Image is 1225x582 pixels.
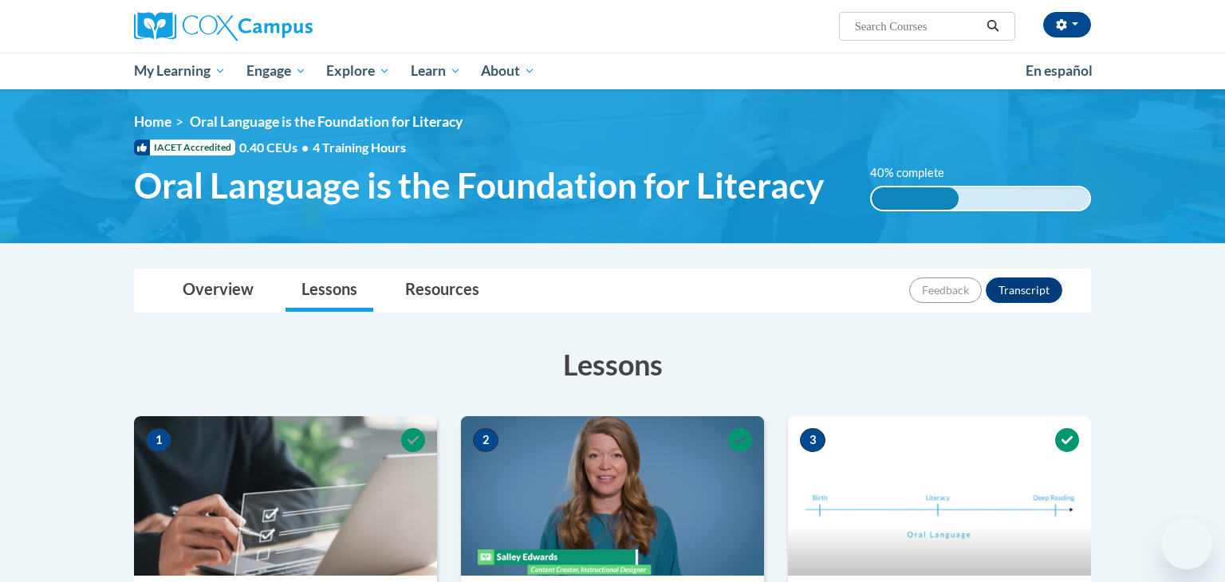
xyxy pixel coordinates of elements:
a: Home [134,113,171,130]
img: Course Image [461,416,764,576]
span: 3 [800,428,825,452]
img: Cox Campus [134,12,313,41]
a: Overview [167,269,270,312]
span: Explore [326,61,390,81]
span: Engage [246,61,306,81]
span: Oral Language is the Foundation for Literacy [190,113,463,130]
span: • [301,140,309,155]
span: 1 [146,428,171,452]
span: 4 Training Hours [313,140,406,155]
input: Search Courses [853,17,981,36]
a: Cox Campus [134,12,437,41]
span: 2 [473,428,498,452]
div: 40% complete [872,187,959,210]
a: About [471,53,546,89]
a: Learn [400,53,471,89]
h3: Lessons [134,344,1091,384]
span: 0.40 CEUs [239,139,313,156]
span: About [481,61,535,81]
div: Main menu [110,53,1115,89]
button: Feedback [909,277,982,303]
img: Course Image [134,416,437,576]
a: Lessons [286,269,373,312]
a: Explore [316,53,400,89]
span: Oral Language is the Foundation for Literacy [134,164,824,206]
button: Account Settings [1043,12,1091,37]
button: Search [981,17,1005,36]
button: Transcript [986,277,1062,303]
iframe: Button to launch messaging window [1161,518,1212,569]
span: My Learning [134,61,226,81]
span: IACET Accredited [134,140,235,155]
a: Engage [236,53,317,89]
img: Course Image [788,416,1091,576]
a: En español [1015,54,1103,88]
span: En español [1026,62,1093,79]
a: Resources [389,269,495,312]
label: 40% complete [870,164,962,182]
a: My Learning [124,53,236,89]
span: Learn [411,61,461,81]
